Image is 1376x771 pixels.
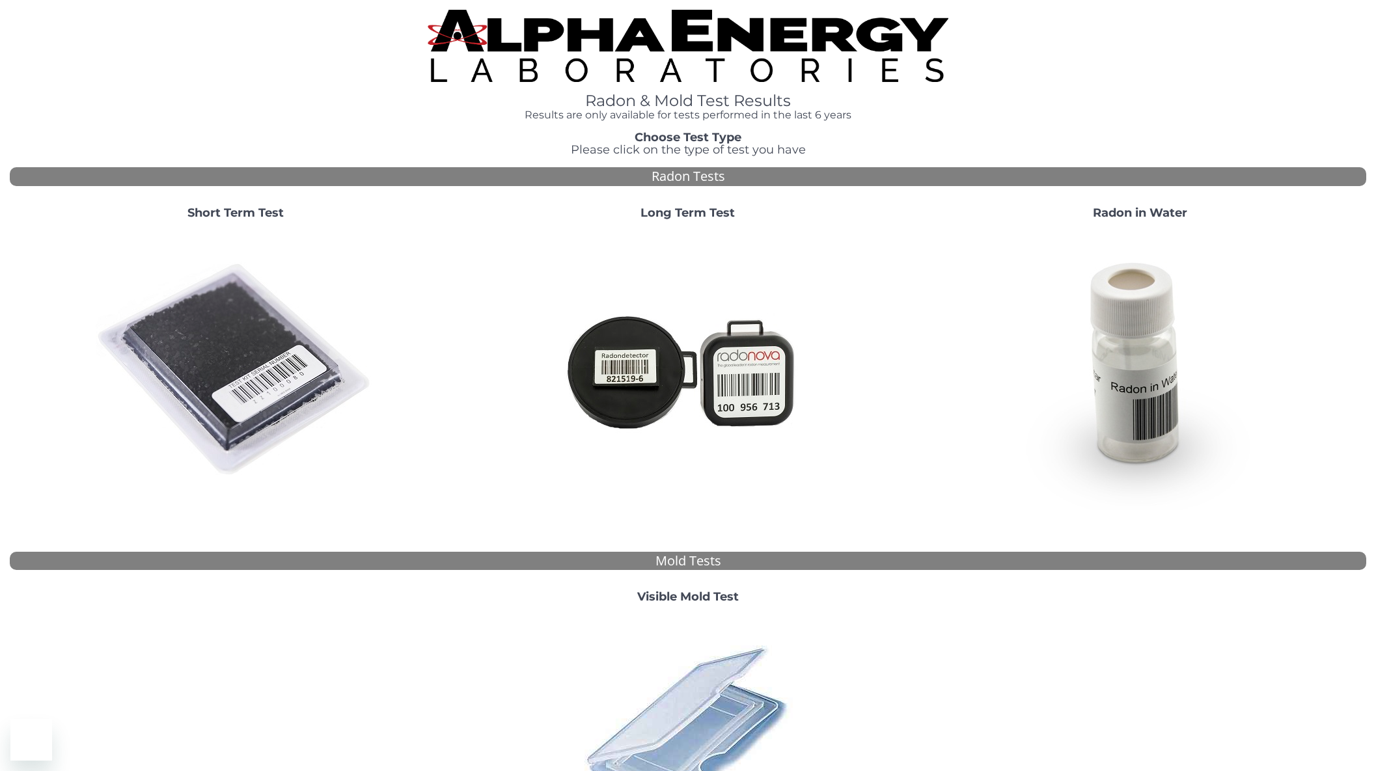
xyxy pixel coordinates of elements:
img: TightCrop.jpg [428,10,948,82]
h1: Radon & Mold Test Results [417,92,959,109]
strong: Visible Mold Test [637,589,739,604]
img: ShortTerm.jpg [96,230,376,510]
div: Mold Tests [10,552,1366,571]
h4: Results are only available for tests performed in the last 6 years [417,109,959,121]
strong: Choose Test Type [635,130,741,144]
iframe: Button to launch messaging window [10,719,52,761]
span: Please click on the type of test you have [571,142,806,157]
img: Radtrak2vsRadtrak3.jpg [548,230,828,510]
strong: Short Term Test [187,206,284,220]
div: Radon Tests [10,167,1366,186]
strong: Long Term Test [640,206,735,220]
img: RadoninWater.jpg [1000,230,1280,510]
strong: Radon in Water [1093,206,1187,220]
